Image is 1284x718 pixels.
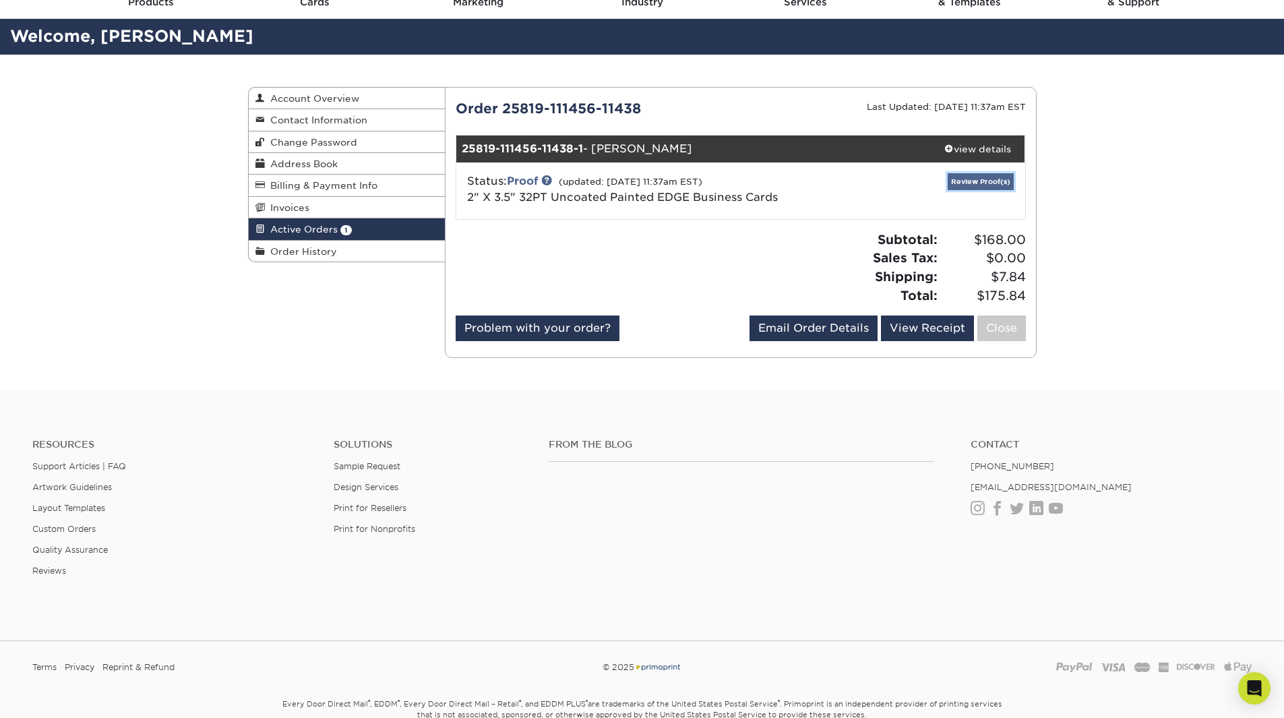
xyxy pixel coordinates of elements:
[32,524,96,534] a: Custom Orders
[340,225,352,235] span: 1
[948,173,1014,190] a: Review Proof(s)
[368,698,370,705] sup: ®
[265,137,357,148] span: Change Password
[265,158,338,169] span: Address Book
[249,153,446,175] a: Address Book
[249,218,446,240] a: Active Orders 1
[249,197,446,218] a: Invoices
[249,109,446,131] a: Contact Information
[32,657,57,678] a: Terms
[634,662,681,672] img: Primoprint
[750,316,878,341] a: Email Order Details
[3,677,115,713] iframe: Google Customer Reviews
[446,98,741,119] div: Order 25819-111456-11438
[435,657,849,678] div: © 2025
[942,287,1026,305] span: $175.84
[32,545,108,555] a: Quality Assurance
[462,142,583,155] strong: 25819-111456-11438-1
[456,316,619,341] a: Problem with your order?
[249,131,446,153] a: Change Password
[32,439,313,450] h4: Resources
[971,482,1132,492] a: [EMAIL_ADDRESS][DOMAIN_NAME]
[32,566,66,576] a: Reviews
[456,136,930,162] div: - [PERSON_NAME]
[334,503,406,513] a: Print for Resellers
[65,657,94,678] a: Privacy
[867,102,1026,112] small: Last Updated: [DATE] 11:37am EST
[249,175,446,196] a: Billing & Payment Info
[457,173,835,206] div: Status:
[519,698,521,705] sup: ®
[334,461,400,471] a: Sample Request
[900,288,938,303] strong: Total:
[586,698,588,705] sup: ®
[507,175,538,187] a: Proof
[930,142,1025,156] div: view details
[549,439,934,450] h4: From the Blog
[873,250,938,265] strong: Sales Tax:
[778,698,780,705] sup: ®
[971,439,1252,450] a: Contact
[265,202,309,213] span: Invoices
[102,657,175,678] a: Reprint & Refund
[265,115,367,125] span: Contact Information
[875,269,938,284] strong: Shipping:
[467,191,778,204] a: 2" X 3.5" 32PT Uncoated Painted EDGE Business Cards
[334,439,528,450] h4: Solutions
[334,482,398,492] a: Design Services
[32,461,126,471] a: Support Articles | FAQ
[249,241,446,262] a: Order History
[971,461,1054,471] a: [PHONE_NUMBER]
[249,88,446,109] a: Account Overview
[265,93,359,104] span: Account Overview
[942,268,1026,287] span: $7.84
[334,524,415,534] a: Print for Nonprofits
[1238,672,1271,705] div: Open Intercom Messenger
[265,224,338,235] span: Active Orders
[878,232,938,247] strong: Subtotal:
[930,136,1025,162] a: view details
[265,180,377,191] span: Billing & Payment Info
[32,482,112,492] a: Artwork Guidelines
[977,316,1026,341] a: Close
[559,177,702,187] small: (updated: [DATE] 11:37am EST)
[942,231,1026,249] span: $168.00
[881,316,974,341] a: View Receipt
[398,698,400,705] sup: ®
[265,246,337,257] span: Order History
[32,503,105,513] a: Layout Templates
[942,249,1026,268] span: $0.00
